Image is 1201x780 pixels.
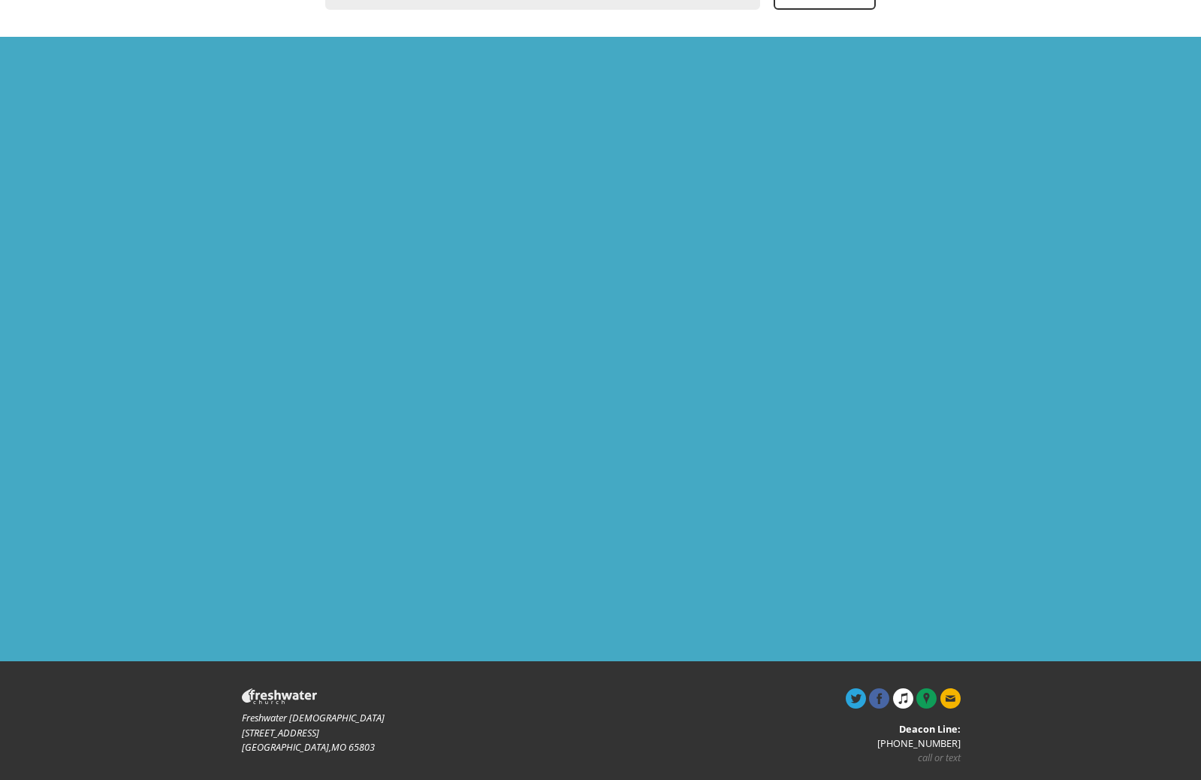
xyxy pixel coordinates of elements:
[349,740,375,754] span: 65803
[331,740,346,754] span: MO
[899,722,961,736] strong: Deacon Line:
[918,751,961,764] i: call or text
[877,736,961,750] span: [PHONE_NUMBER]
[242,740,329,754] span: [GEOGRAPHIC_DATA]
[242,711,385,724] span: Freshwater [DEMOGRAPHIC_DATA]
[242,711,588,754] address: [STREET_ADDRESS] ,
[242,688,317,705] img: Freshwater Church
